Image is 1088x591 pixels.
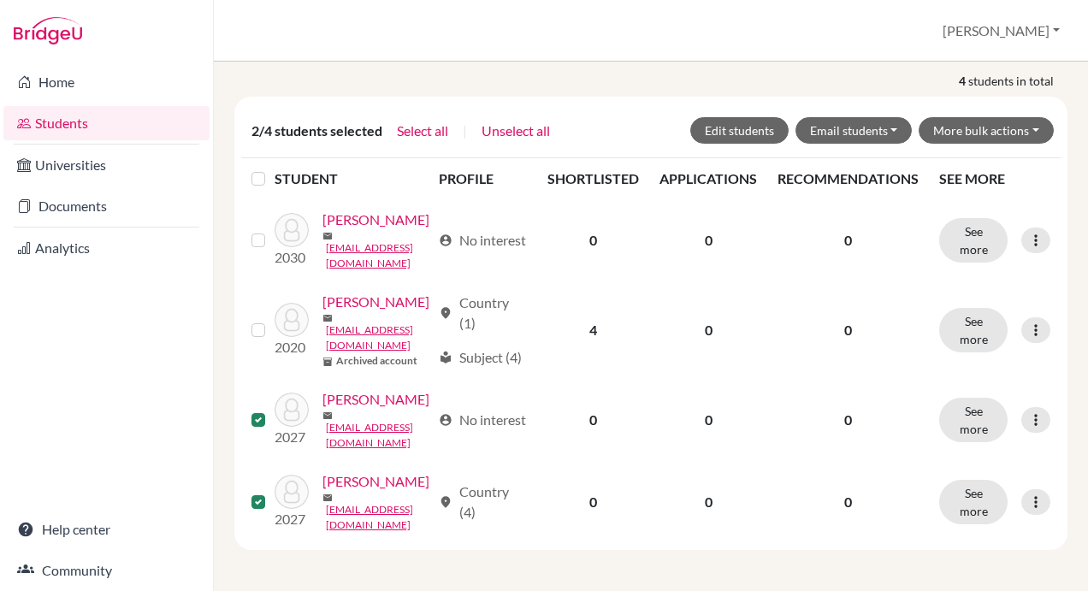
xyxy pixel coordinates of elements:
[939,480,1008,524] button: See more
[3,553,210,588] a: Community
[3,65,210,99] a: Home
[275,337,309,358] p: 2020
[439,230,526,251] div: No interest
[439,410,526,430] div: No interest
[767,158,929,199] th: RECOMMENDATIONS
[690,117,789,144] button: Edit students
[275,247,309,268] p: 2030
[439,233,452,247] span: account_circle
[649,281,767,379] td: 0
[322,292,429,312] a: [PERSON_NAME]
[649,379,767,461] td: 0
[336,353,417,369] b: Archived account
[275,509,309,529] p: 2027
[439,351,452,364] span: local_library
[322,389,429,410] a: [PERSON_NAME]
[275,303,309,337] img: Diwan, Shanaya
[322,493,333,503] span: mail
[919,117,1054,144] button: More bulk actions
[275,475,309,509] img: Shah, Shanaya
[275,213,309,247] img: Chauhan, Shanaya
[959,72,968,90] strong: 4
[322,231,333,241] span: mail
[439,495,452,509] span: location_on
[322,357,333,367] span: inventory_2
[429,158,537,199] th: PROFILE
[939,308,1008,352] button: See more
[439,293,527,334] div: Country (1)
[275,393,309,427] img: Shah, Shanay
[322,313,333,323] span: mail
[251,121,382,141] span: 2/4 students selected
[3,148,210,182] a: Universities
[322,210,429,230] a: [PERSON_NAME]
[968,72,1067,90] span: students in total
[322,411,333,421] span: mail
[481,120,551,142] button: Unselect all
[537,379,649,461] td: 0
[322,471,429,492] a: [PERSON_NAME]
[649,461,767,543] td: 0
[778,410,919,430] p: 0
[929,158,1061,199] th: SEE MORE
[275,427,309,447] p: 2027
[795,117,913,144] button: Email students
[326,502,431,533] a: [EMAIL_ADDRESS][DOMAIN_NAME]
[537,158,649,199] th: SHORTLISTED
[935,15,1067,47] button: [PERSON_NAME]
[3,512,210,547] a: Help center
[778,230,919,251] p: 0
[537,199,649,281] td: 0
[14,17,82,44] img: Bridge-U
[3,189,210,223] a: Documents
[649,199,767,281] td: 0
[463,121,467,141] span: |
[939,218,1008,263] button: See more
[326,420,431,451] a: [EMAIL_ADDRESS][DOMAIN_NAME]
[275,158,429,199] th: STUDENT
[326,240,431,271] a: [EMAIL_ADDRESS][DOMAIN_NAME]
[537,461,649,543] td: 0
[439,482,527,523] div: Country (4)
[778,492,919,512] p: 0
[778,320,919,340] p: 0
[939,398,1008,442] button: See more
[396,120,449,142] button: Select all
[439,347,522,368] div: Subject (4)
[3,106,210,140] a: Students
[649,158,767,199] th: APPLICATIONS
[439,306,452,320] span: location_on
[3,231,210,265] a: Analytics
[439,413,452,427] span: account_circle
[537,281,649,379] td: 4
[326,322,431,353] a: [EMAIL_ADDRESS][DOMAIN_NAME]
